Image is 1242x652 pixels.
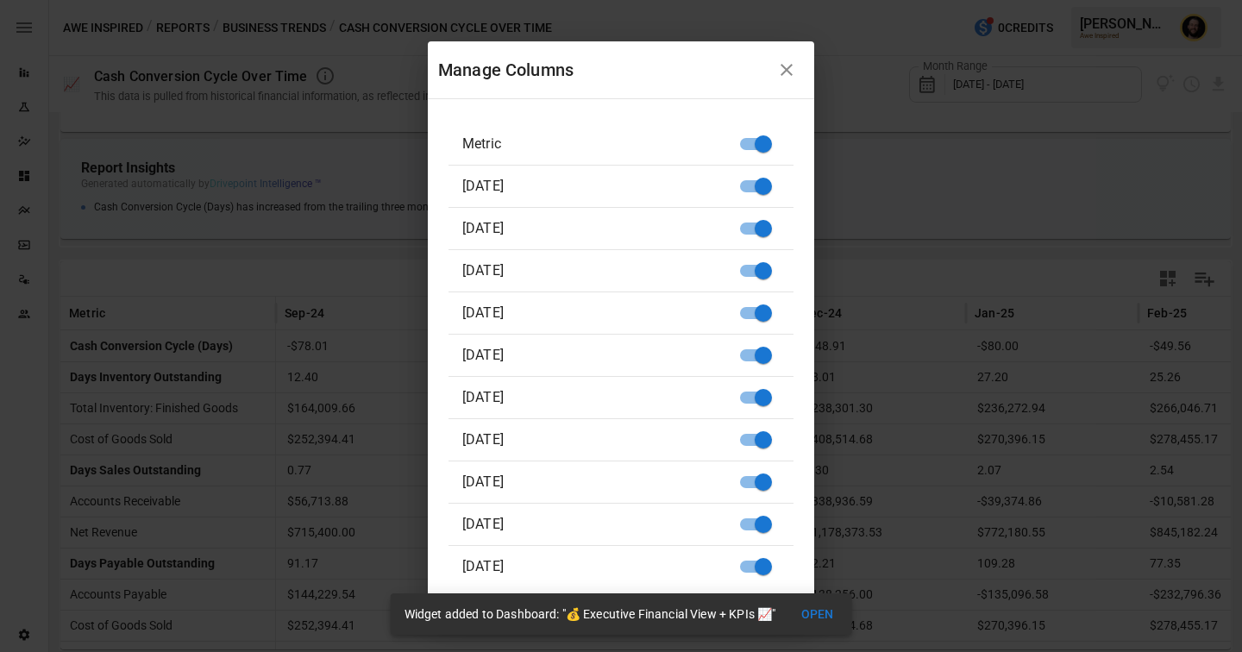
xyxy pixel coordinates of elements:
[462,556,752,577] span: [DATE]
[462,387,752,408] span: [DATE]
[462,345,752,366] span: [DATE]
[405,599,776,630] div: Widget added to Dashboard: "💰 Executive Financial View + KPIs 📈"
[462,429,752,450] span: [DATE]
[462,514,752,535] span: [DATE]
[462,218,752,239] span: [DATE]
[438,56,769,84] div: Manage Columns
[789,599,844,630] button: OPEN
[462,303,752,323] span: [DATE]
[462,134,752,154] span: Metric
[462,260,752,281] span: [DATE]
[462,472,752,492] span: [DATE]
[462,176,752,197] span: [DATE]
